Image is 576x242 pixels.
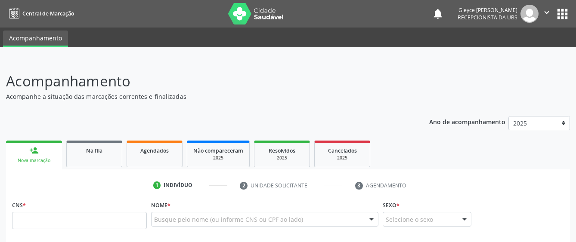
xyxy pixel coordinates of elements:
div: Nova marcação [12,157,56,164]
span: Não compareceram [193,147,243,154]
div: 2025 [193,155,243,161]
span: Cancelados [328,147,357,154]
span: Agendados [140,147,169,154]
label: Sexo [383,199,399,212]
a: Acompanhamento [3,31,68,47]
button:  [539,5,555,23]
button: apps [555,6,570,21]
p: Acompanhamento [6,70,401,92]
label: Nome [151,199,170,212]
span: Recepcionista da UBS [458,14,517,21]
span: Central de Marcação [22,10,74,17]
div: Indivíduo [164,181,192,189]
a: Central de Marcação [6,6,74,21]
span: Resolvidos [269,147,295,154]
button: notifications [432,8,444,20]
div: Gleyce [PERSON_NAME] [458,6,517,14]
span: Selecione o sexo [386,215,433,224]
label: CNS [12,199,26,212]
div: 1 [153,181,161,189]
span: Na fila [86,147,102,154]
p: Acompanhe a situação das marcações correntes e finalizadas [6,92,401,101]
div: person_add [29,146,39,155]
div: 2025 [260,155,303,161]
span: Busque pelo nome (ou informe CNS ou CPF ao lado) [154,215,303,224]
i:  [542,8,551,17]
img: img [520,5,539,23]
p: Ano de acompanhamento [429,116,505,127]
div: 2025 [321,155,364,161]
